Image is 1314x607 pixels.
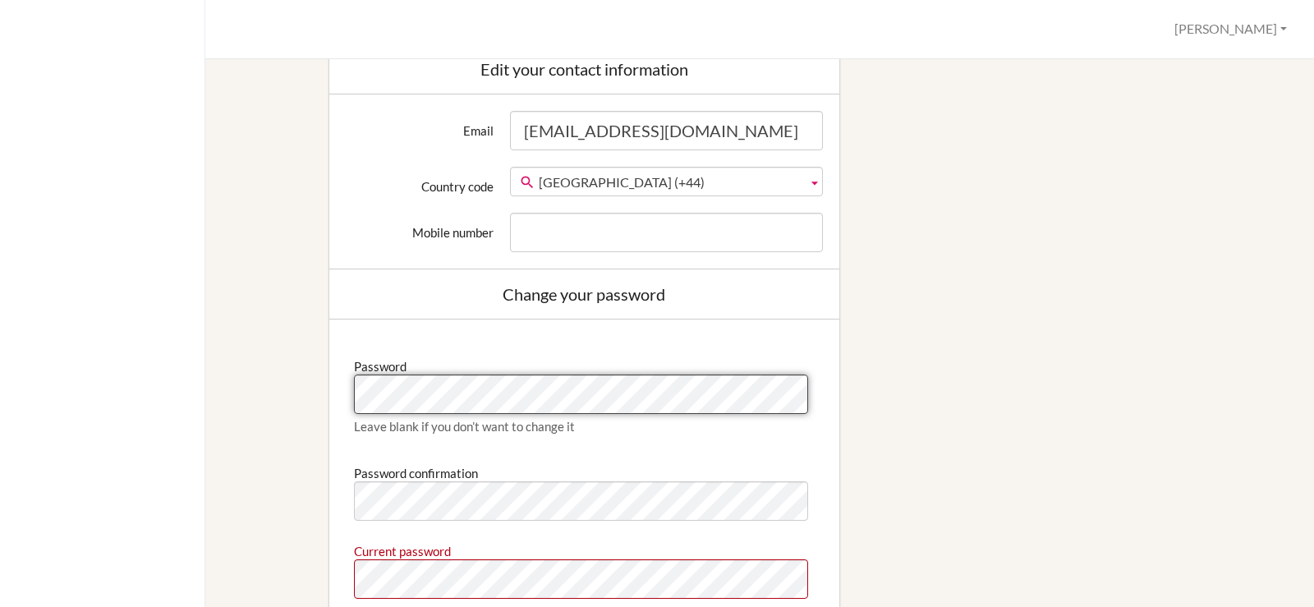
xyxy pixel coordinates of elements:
label: Country code [338,167,502,195]
label: Password [354,352,407,375]
label: Password confirmation [354,459,478,481]
label: Email [338,111,502,139]
div: Edit your contact information [346,61,823,77]
button: [PERSON_NAME] [1167,14,1294,44]
div: Leave blank if you don’t want to change it [354,418,815,435]
label: Current password [354,537,451,559]
div: Change your password [346,286,823,302]
label: Mobile number [338,213,502,241]
span: [GEOGRAPHIC_DATA] (+44) [539,168,801,197]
